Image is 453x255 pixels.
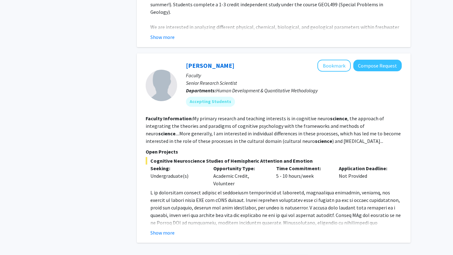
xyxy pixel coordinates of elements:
p: Senior Research Scientist [186,79,402,87]
button: Show more [150,33,175,41]
b: science [315,138,332,144]
span: Cognitive Neuroscience Studies of Hemispheric Attention and Emotion [146,157,402,165]
div: Academic Credit, Volunteer [209,165,271,187]
p: Faculty [186,72,402,79]
b: science [158,130,176,137]
b: science [330,115,347,122]
p: Opportunity Type: [213,165,267,172]
div: Undergraduate(s) [150,172,204,180]
b: Departments: [186,87,216,94]
div: 5 - 10 hours/week [271,165,334,187]
a: [PERSON_NAME] [186,62,234,69]
iframe: Chat [5,227,27,250]
button: Add Joseph Dien to Bookmarks [317,60,351,72]
b: Faculty Information: [146,115,193,122]
span: Human Development & Quantitative Methodology [216,87,318,94]
button: Show more [150,229,175,236]
fg-read-more: My primary research and teaching interests is in cognitive neuro , the approach of integrating th... [146,115,401,144]
p: Open Projects [146,148,402,155]
div: Not Provided [334,165,397,187]
p: We are interested in analyzing different physical, chemical, biological, and geological parameter... [150,23,402,53]
p: Time Commitment: [276,165,330,172]
mat-chip: Accepting Students [186,97,235,107]
p: Application Deadline: [339,165,392,172]
button: Compose Request to Joseph Dien [353,60,402,71]
p: Seeking: [150,165,204,172]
